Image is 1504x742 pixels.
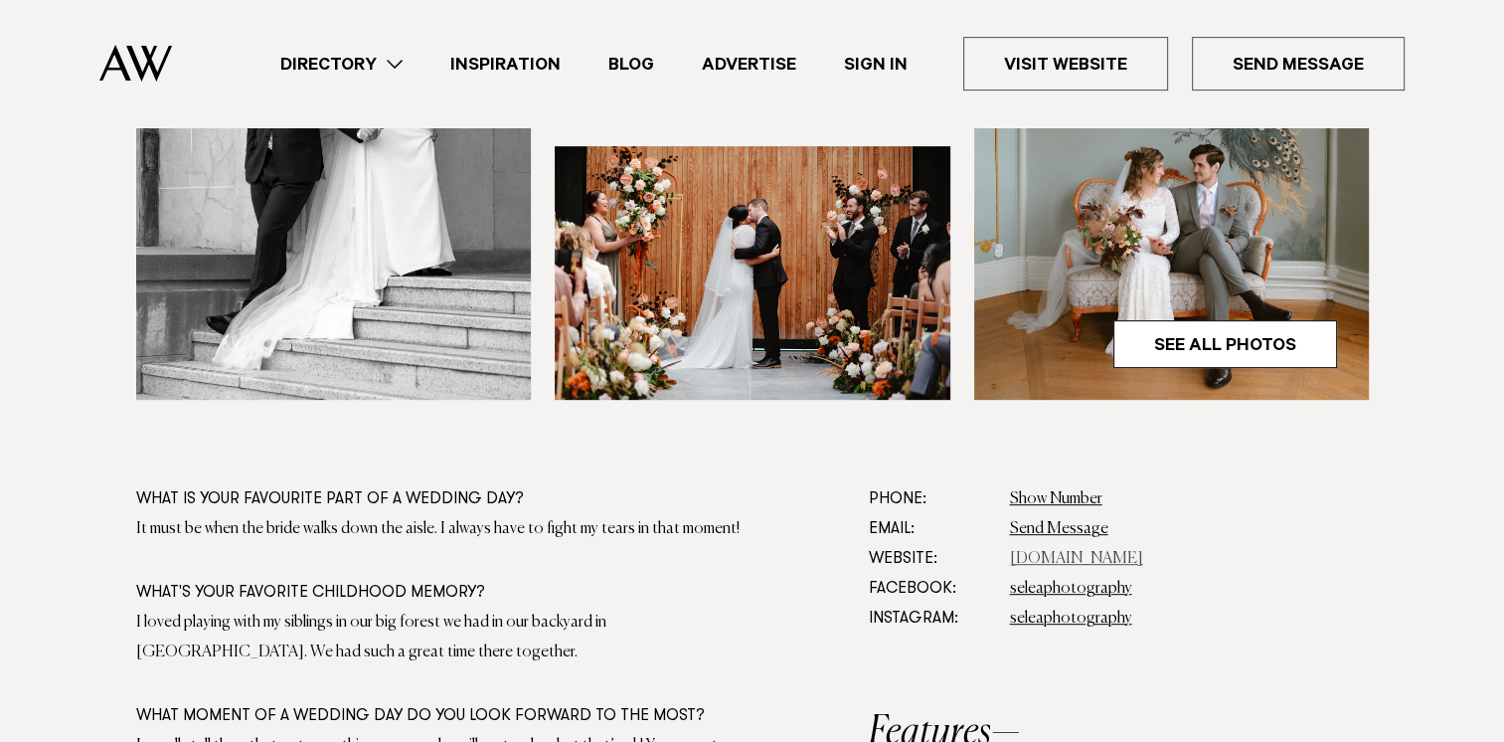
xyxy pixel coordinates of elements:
a: Directory [256,51,426,78]
div: What is your favourite part of a wedding day? [136,484,741,514]
a: See All Photos [1113,320,1337,368]
a: seleaphotography [1010,611,1132,627]
a: Visit Website [963,37,1168,91]
dt: Email: [869,514,994,544]
div: What's your favorite childhood memory? [136,578,741,608]
a: Send Message [1010,521,1108,537]
div: I loved playing with my siblings in our big forest we had in our backyard in [GEOGRAPHIC_DATA]. W... [136,608,741,667]
dt: Phone: [869,484,994,514]
a: Show Number [1010,491,1102,507]
a: Inspiration [426,51,585,78]
div: It must be when the bride walks down the aisle. I always have to fight my tears in that moment! [136,514,741,544]
dt: Website: [869,544,994,574]
img: Auckland Weddings Logo [99,45,172,82]
a: Advertise [678,51,820,78]
dt: Facebook: [869,574,994,604]
dt: Instagram: [869,604,994,634]
div: What moment of a wedding day do you look forward to the most? [136,701,741,731]
a: Sign In [820,51,931,78]
a: seleaphotography [1010,581,1132,597]
a: Send Message [1192,37,1405,91]
a: Blog [585,51,678,78]
a: [DOMAIN_NAME] [1010,551,1143,567]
